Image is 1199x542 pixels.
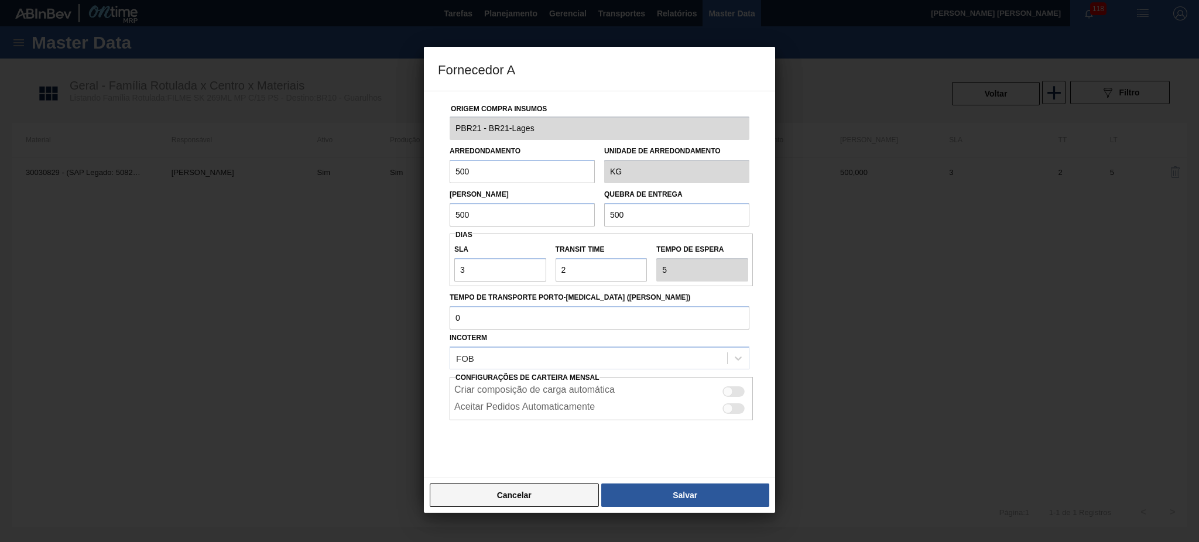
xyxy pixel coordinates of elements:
div: Essa configuração habilita aceite automático do pedido do lado do fornecedor [450,399,753,416]
label: Tempo de espera [656,241,748,258]
label: Tempo de Transporte Porto-[MEDICAL_DATA] ([PERSON_NAME]) [450,289,749,306]
label: SLA [454,241,546,258]
h3: Fornecedor A [424,47,775,91]
div: FOB [456,353,474,363]
label: Criar composição de carga automática [454,385,615,399]
label: Quebra de entrega [604,190,683,198]
label: Transit Time [556,241,648,258]
label: [PERSON_NAME] [450,190,509,198]
button: Cancelar [430,483,599,507]
label: Origem Compra Insumos [451,105,547,113]
label: Aceitar Pedidos Automaticamente [454,402,595,416]
span: Dias [455,231,472,239]
label: Incoterm [450,334,487,342]
span: Configurações de Carteira Mensal [455,373,599,382]
div: Essa configuração habilita a criação automática de composição de carga do lado do fornecedor caso... [450,382,753,399]
label: Arredondamento [450,147,520,155]
label: Unidade de arredondamento [604,143,749,160]
button: Salvar [601,483,769,507]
